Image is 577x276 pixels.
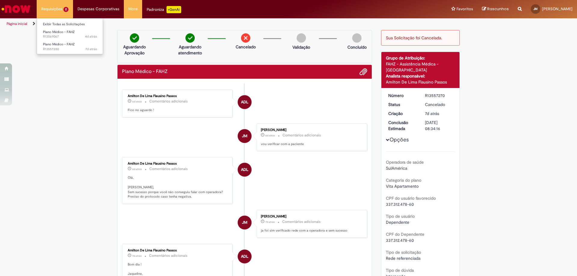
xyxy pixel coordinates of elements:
[242,129,247,143] span: JM
[132,167,142,171] span: 6d atrás
[37,29,103,40] a: Aberto R13569067 : Plano Médico - FAHZ
[132,100,142,103] time: 23/09/2025 15:55:05
[241,162,248,177] span: ADL
[238,95,252,109] div: Amilton De Lima Flausino Passos
[166,6,181,13] p: +GenAi
[149,166,188,171] small: Comentários adicionais
[386,177,421,183] b: Categoria do plano
[132,100,142,103] span: 6d atrás
[85,47,97,51] time: 23/09/2025 07:31:17
[132,167,142,171] time: 23/09/2025 11:22:04
[238,216,252,229] div: Jaqueline Aparecida De Moraes
[381,30,460,46] div: Sua Solicitação foi Cancelada.
[120,44,149,56] p: Aguardando Aprovação
[185,33,195,43] img: check-circle-green.png
[241,249,248,264] span: ADL
[265,134,275,137] time: 23/09/2025 11:54:31
[43,47,97,52] span: R13557280
[238,163,252,177] div: Amilton De Lima Flausino Passos
[297,33,306,43] img: img-circle-grey.png
[487,6,509,12] span: Rascunhos
[43,34,97,39] span: R13569067
[384,120,421,132] dt: Conclusão Estimada
[1,3,32,15] img: ServiceNow
[132,254,142,258] time: 23/09/2025 10:07:25
[128,94,228,98] div: Amilton De Lima Flausino Passos
[176,44,205,56] p: Aguardando atendimento
[347,44,367,50] p: Concluído
[41,6,62,12] span: Requisições
[386,232,424,237] b: CPF do Dependente
[241,95,248,109] span: ADL
[238,250,252,263] div: Amilton De Lima Flausino Passos
[147,6,181,13] div: Padroniza
[425,93,453,99] div: R13557270
[386,214,415,219] b: Tipo de usuário
[386,250,421,255] b: Tipo de solicitação
[78,6,119,12] span: Despesas Corporativas
[149,253,188,258] small: Comentários adicionais
[425,111,439,116] time: 23/09/2025 07:16:23
[542,6,572,11] span: [PERSON_NAME]
[128,6,138,12] span: More
[533,7,538,11] span: JM
[352,33,362,43] img: img-circle-grey.png
[386,183,419,189] span: Vita Apartamento
[482,6,509,12] a: Rascunhos
[282,219,321,224] small: Comentários adicionais
[425,102,453,108] div: Cancelado
[425,111,439,116] span: 7d atrás
[265,134,275,137] span: 6d atrás
[265,220,275,224] span: 7d atrás
[37,21,103,28] a: Exibir Todas as Solicitações
[282,133,321,138] small: Comentários adicionais
[130,33,139,43] img: check-circle-green.png
[43,42,75,47] span: Plano Médico - FAHZ
[386,238,414,243] span: 337.312.478-60
[128,249,228,252] div: Amilton De Lima Flausino Passos
[43,30,75,34] span: Plano Médico - FAHZ
[386,165,407,171] span: SulAmérica
[384,111,421,117] dt: Criação
[261,228,361,233] p: ja foi sim verificado rede com a operadora e sem sucesso
[63,7,69,12] span: 2
[261,128,361,132] div: [PERSON_NAME]
[85,47,97,51] span: 7d atrás
[236,44,256,50] p: Cancelado
[386,256,420,261] span: Rede referenciada
[359,68,367,76] button: Adicionar anexos
[425,120,453,132] div: [DATE] 08:34:16
[386,73,455,79] div: Analista responsável:
[386,268,414,273] b: Tipo de dúvida
[384,93,421,99] dt: Número
[128,175,228,199] p: Olá, [PERSON_NAME], Sem sucesso porque você não conseguiu falar com operadora? Preciso do protoco...
[386,61,455,73] div: FAHZ - Assistência Médica - [GEOGRAPHIC_DATA]
[292,44,310,50] p: Validação
[241,33,250,43] img: remove.png
[384,102,421,108] dt: Status
[386,159,424,165] b: Operadora de saúde
[265,220,275,224] time: 23/09/2025 10:33:36
[238,129,252,143] div: Jaqueline Aparecida De Moraes
[85,34,97,39] span: 4d atrás
[261,215,361,218] div: [PERSON_NAME]
[128,162,228,165] div: Amilton De Lima Flausino Passos
[386,202,414,207] span: 337.312.478-60
[7,21,27,26] a: Página inicial
[122,69,168,74] h2: Plano Médico - FAHZ Histórico de tíquete
[5,18,380,29] ul: Trilhas de página
[149,99,188,104] small: Comentários adicionais
[37,18,103,54] ul: Requisições
[85,34,97,39] time: 26/09/2025 08:09:39
[128,108,228,113] p: Fico no aguardo !
[386,79,455,85] div: Amilton De Lima Flausino Passos
[132,254,142,258] span: 7d atrás
[37,41,103,52] a: Aberto R13557280 : Plano Médico - FAHZ
[261,142,361,147] p: vou verificar com a paciente
[456,6,473,12] span: Favoritos
[386,220,409,225] span: Dependente
[425,111,453,117] div: 23/09/2025 07:16:23
[242,215,247,230] span: JM
[386,55,455,61] div: Grupo de Atribuição:
[386,196,436,201] b: CPF do usuário favorecido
